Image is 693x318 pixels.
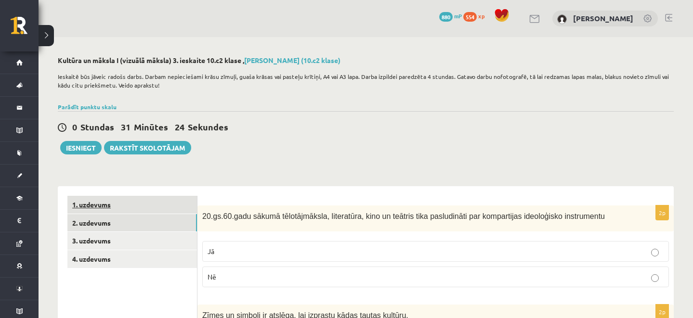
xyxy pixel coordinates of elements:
[67,196,197,214] a: 1. uzdevums
[208,247,214,255] span: Jā
[463,12,477,22] span: 554
[121,121,131,132] span: 31
[58,103,117,111] a: Parādīt punktu skalu
[651,274,659,282] input: Nē
[454,12,462,20] span: mP
[439,12,462,20] a: 880 mP
[58,56,674,64] h2: Kultūra un māksla I (vizuālā māksla) 3. ieskaite 10.c2 klase ,
[655,205,669,220] p: 2p
[67,214,197,232] a: 2. uzdevums
[651,249,659,256] input: Jā
[134,121,168,132] span: Minūtes
[573,13,633,23] a: [PERSON_NAME]
[60,141,102,154] button: Iesniegt
[67,250,197,268] a: 4. uzdevums
[188,121,228,132] span: Sekundes
[463,12,489,20] a: 554 xp
[208,272,216,281] span: Nē
[202,212,605,220] span: 20.gs.60.gadu sākumā tēlotājmāksla, literatūra, kino un teātris tika pasludināti par kompartijas ...
[175,121,184,132] span: 24
[104,141,191,154] a: Rakstīt skolotājam
[557,14,567,24] img: Anna Leibus
[72,121,77,132] span: 0
[67,232,197,250] a: 3. uzdevums
[478,12,484,20] span: xp
[439,12,453,22] span: 880
[244,56,340,64] a: [PERSON_NAME] (10.c2 klase)
[11,17,39,41] a: Rīgas 1. Tālmācības vidusskola
[80,121,114,132] span: Stundas
[58,72,669,89] p: Ieskaitē būs jāveic radošs darbs. Darbam nepieciešami krāsu zīmuļi, guaša krāsas vai pasteļu krīt...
